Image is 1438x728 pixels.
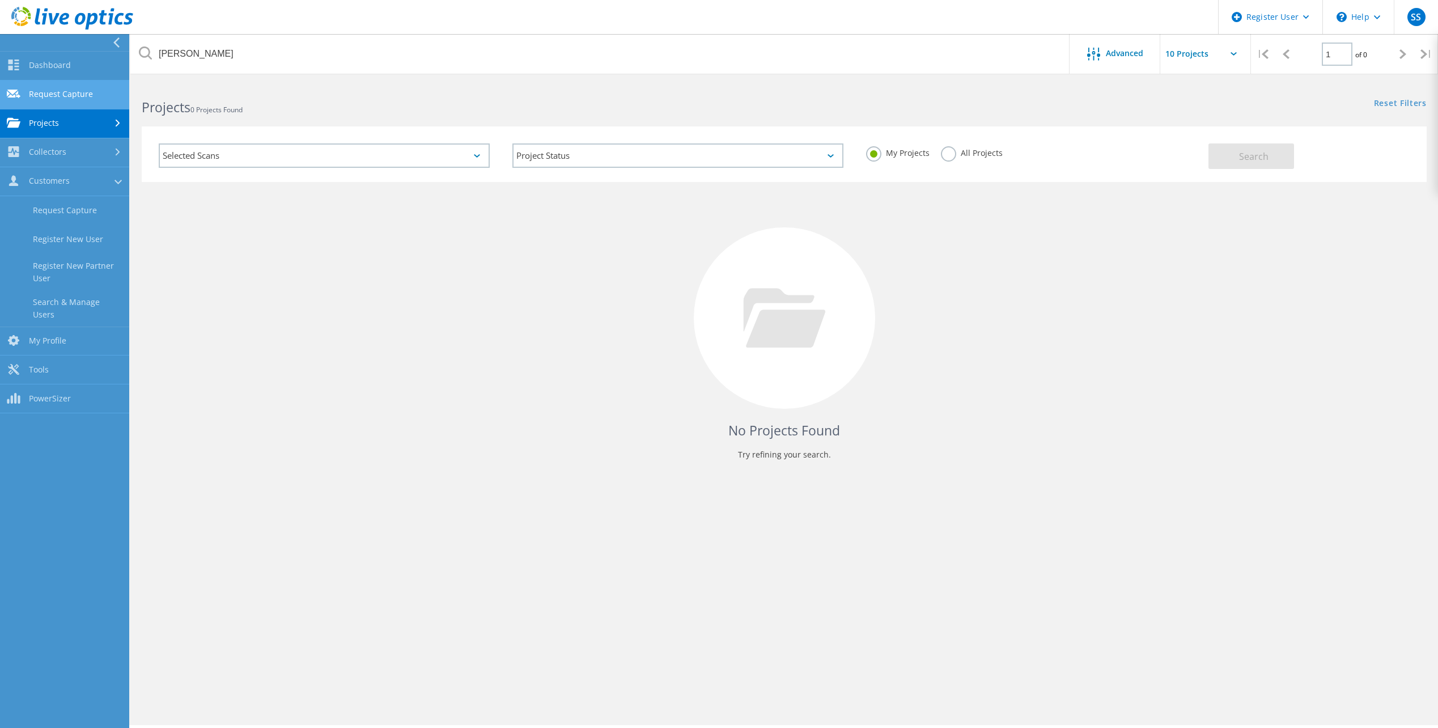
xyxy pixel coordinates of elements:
span: of 0 [1355,50,1367,60]
button: Search [1208,143,1294,169]
svg: \n [1337,12,1347,22]
label: My Projects [866,146,930,157]
span: 0 Projects Found [190,105,243,115]
b: Projects [142,98,190,116]
label: All Projects [941,146,1003,157]
a: Reset Filters [1374,99,1427,109]
span: SS [1411,12,1421,22]
a: Live Optics Dashboard [11,24,133,32]
h4: No Projects Found [153,421,1415,440]
div: | [1415,34,1438,74]
span: Advanced [1106,49,1143,57]
div: Project Status [512,143,843,168]
p: Try refining your search. [153,446,1415,464]
span: Search [1239,150,1269,163]
input: Search projects by name, owner, ID, company, etc [130,34,1070,74]
div: | [1251,34,1274,74]
div: Selected Scans [159,143,490,168]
